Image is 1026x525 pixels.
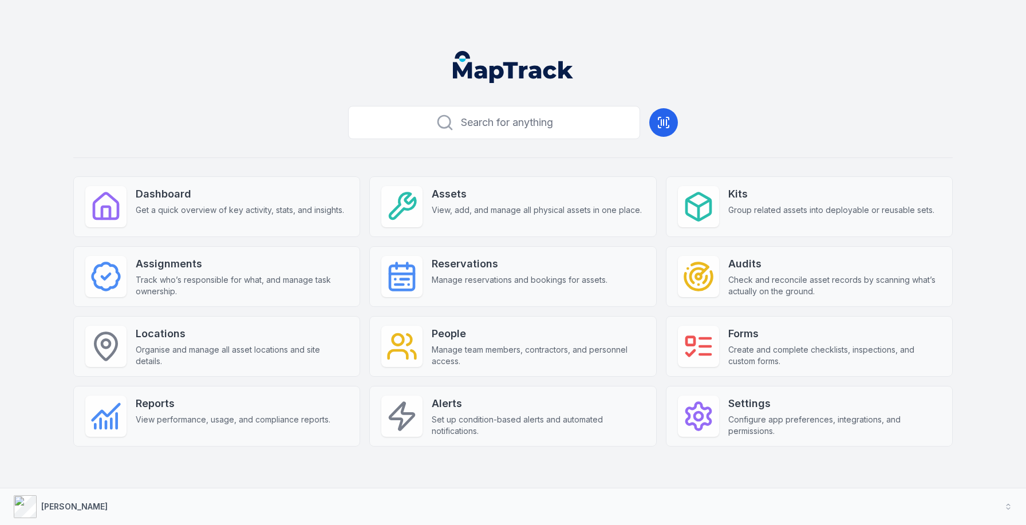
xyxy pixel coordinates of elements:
span: Group related assets into deployable or reusable sets. [728,204,934,216]
span: View performance, usage, and compliance reports. [136,414,330,425]
strong: Locations [136,326,348,342]
a: AssignmentsTrack who’s responsible for what, and manage task ownership. [73,246,360,307]
a: ReportsView performance, usage, and compliance reports. [73,386,360,447]
a: ReservationsManage reservations and bookings for assets. [369,246,656,307]
strong: People [432,326,644,342]
strong: Alerts [432,396,644,412]
button: Search for anything [348,106,640,139]
strong: Reservations [432,256,607,272]
strong: Reports [136,396,330,412]
span: Organise and manage all asset locations and site details. [136,344,348,367]
a: SettingsConfigure app preferences, integrations, and permissions. [666,386,953,447]
strong: Kits [728,186,934,202]
strong: Forms [728,326,941,342]
span: View, add, and manage all physical assets in one place. [432,204,642,216]
strong: [PERSON_NAME] [41,502,108,511]
span: Set up condition-based alerts and automated notifications. [432,414,644,437]
a: FormsCreate and complete checklists, inspections, and custom forms. [666,316,953,377]
span: Manage reservations and bookings for assets. [432,274,607,286]
a: LocationsOrganise and manage all asset locations and site details. [73,316,360,377]
strong: Settings [728,396,941,412]
a: KitsGroup related assets into deployable or reusable sets. [666,176,953,237]
nav: Global [435,51,591,83]
strong: Assignments [136,256,348,272]
strong: Assets [432,186,642,202]
span: Track who’s responsible for what, and manage task ownership. [136,274,348,297]
span: Manage team members, contractors, and personnel access. [432,344,644,367]
strong: Audits [728,256,941,272]
span: Configure app preferences, integrations, and permissions. [728,414,941,437]
span: Create and complete checklists, inspections, and custom forms. [728,344,941,367]
a: AssetsView, add, and manage all physical assets in one place. [369,176,656,237]
strong: Dashboard [136,186,344,202]
a: PeopleManage team members, contractors, and personnel access. [369,316,656,377]
a: DashboardGet a quick overview of key activity, stats, and insights. [73,176,360,237]
a: AlertsSet up condition-based alerts and automated notifications. [369,386,656,447]
span: Get a quick overview of key activity, stats, and insights. [136,204,344,216]
span: Search for anything [461,115,553,131]
a: AuditsCheck and reconcile asset records by scanning what’s actually on the ground. [666,246,953,307]
span: Check and reconcile asset records by scanning what’s actually on the ground. [728,274,941,297]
